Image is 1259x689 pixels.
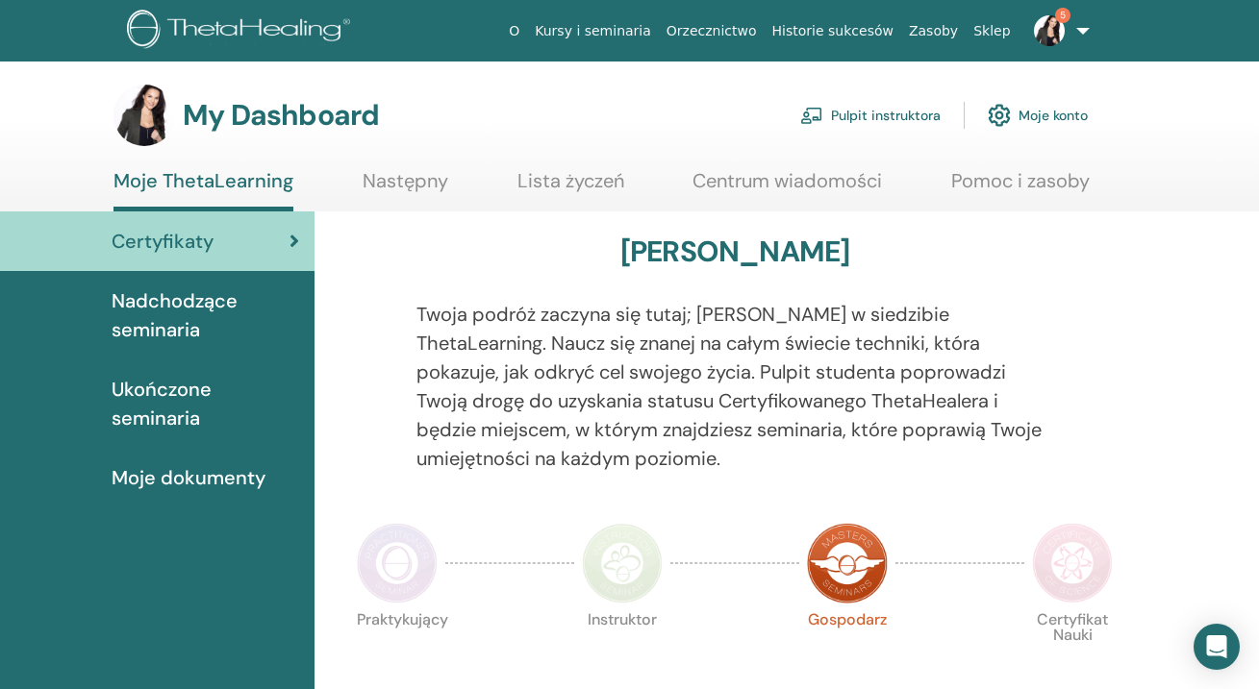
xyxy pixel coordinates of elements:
[988,94,1088,136] a: Moje konto
[692,169,882,207] a: Centrum wiadomości
[966,13,1018,49] a: Sklep
[416,300,1054,473] p: Twoja podróż zaczyna się tutaj; [PERSON_NAME] w siedzibie ThetaLearning. Naucz się znanej na cały...
[501,13,527,49] a: O
[807,523,888,603] img: Master
[620,234,850,269] h3: [PERSON_NAME]
[901,13,966,49] a: Zasoby
[517,169,624,207] a: Lista życzeń
[527,13,659,49] a: Kursy i seminaria
[363,169,448,207] a: Następny
[112,375,299,432] span: Ukończone seminaria
[183,98,379,133] h3: My Dashboard
[988,99,1011,132] img: cog.svg
[357,523,438,603] img: Practitioner
[800,94,941,136] a: Pulpit instruktora
[1055,8,1070,23] span: 5
[113,169,293,211] a: Moje ThetaLearning
[765,13,901,49] a: Historie sukcesów
[112,227,214,256] span: Certyfikaty
[1034,15,1065,46] img: default.jpg
[582,523,663,603] img: Instructor
[112,286,299,344] span: Nadchodzące seminaria
[800,107,823,124] img: chalkboard-teacher.svg
[951,169,1090,207] a: Pomoc i zasoby
[113,85,175,146] img: default.jpg
[1032,523,1113,603] img: Certificate of Science
[112,463,265,492] span: Moje dokumenty
[1194,624,1240,670] div: Open Intercom Messenger
[127,10,357,53] img: logo.png
[659,13,765,49] a: Orzecznictwo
